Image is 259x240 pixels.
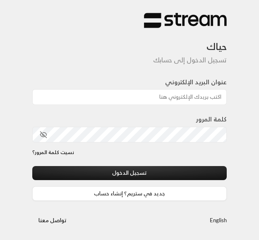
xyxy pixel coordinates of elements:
a: English [210,213,227,228]
label: عنوان البريد الإلكتروني [165,78,227,87]
h5: تسجيل الدخول إلى حسابك [32,56,227,64]
img: Stream Logo [144,12,227,29]
button: تواصل معنا [32,213,73,228]
button: toggle password visibility [36,128,50,142]
a: تواصل معنا [32,216,73,225]
label: كلمة المرور [196,115,227,124]
a: جديد في ستريم؟ إنشاء حساب [32,186,227,201]
button: تسجيل الدخول [32,166,227,181]
a: نسيت كلمة المرور؟ [32,149,74,156]
input: اكتب بريدك الإلكتروني هنا [32,89,227,105]
h3: حياك [32,29,227,52]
